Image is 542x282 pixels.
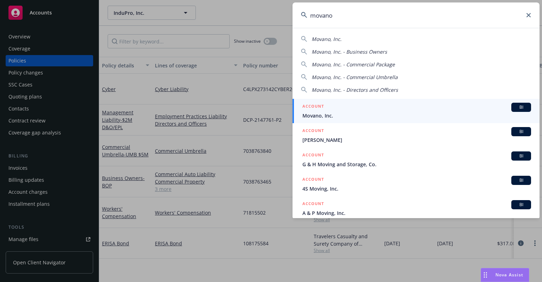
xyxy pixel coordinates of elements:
span: 4S Moving, Inc. [302,185,531,192]
h5: ACCOUNT [302,176,324,184]
span: [PERSON_NAME] [302,136,531,144]
div: Drag to move [481,268,490,282]
a: ACCOUNTBI[PERSON_NAME] [293,123,540,148]
span: BI [514,153,528,159]
span: G & H Moving and Storage, Co. [302,161,531,168]
span: BI [514,104,528,110]
span: BI [514,128,528,135]
span: Movano, Inc. [302,112,531,119]
input: Search... [293,2,540,28]
a: ACCOUNTBIG & H Moving and Storage, Co. [293,148,540,172]
span: Movano, Inc. - Commercial Package [312,61,395,68]
span: Movano, Inc. - Directors and Officers [312,86,398,93]
button: Nova Assist [481,268,529,282]
span: BI [514,177,528,184]
span: Movano, Inc. - Commercial Umbrella [312,74,398,80]
span: Nova Assist [495,272,523,278]
a: ACCOUNTBIA & P Moving, Inc. [293,196,540,221]
span: Movano, Inc. [312,36,342,42]
a: ACCOUNTBI4S Moving, Inc. [293,172,540,196]
h5: ACCOUNT [302,200,324,209]
span: Movano, Inc. - Business Owners [312,48,387,55]
a: ACCOUNTBIMovano, Inc. [293,99,540,123]
h5: ACCOUNT [302,103,324,111]
span: BI [514,202,528,208]
h5: ACCOUNT [302,127,324,136]
h5: ACCOUNT [302,151,324,160]
span: A & P Moving, Inc. [302,209,531,217]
